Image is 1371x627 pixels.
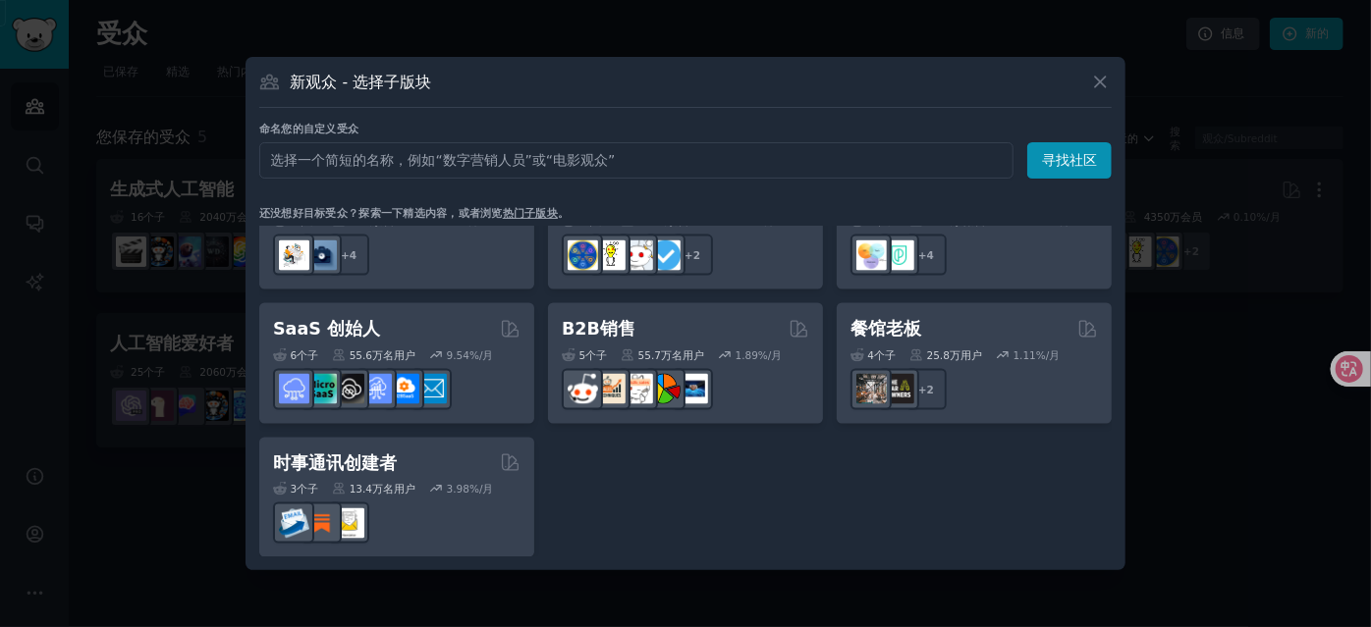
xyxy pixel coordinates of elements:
font: 寻找社区 [1042,152,1097,168]
font: + [918,384,927,395]
img: 生活小贴士 [568,240,598,271]
font: 55.6万名 [350,349,394,361]
img: NoCodeSaaS [334,374,364,404]
font: %/月 [758,349,783,361]
img: 工作 [306,240,337,271]
img: 销售量 [568,374,598,404]
img: 微型SaaS [306,374,337,404]
font: 个子 [874,349,896,361]
font: 3.98 [447,483,469,495]
font: 新观众 - 选择子版块 [291,73,432,91]
font: 55.7万名 [638,349,683,361]
font: 9.54 [447,349,469,361]
font: 1.89 [736,349,758,361]
img: 电子邮件营销 [279,508,309,539]
font: 1.11 [1014,349,1036,361]
img: 子堆栈 [306,508,337,539]
font: 6 [291,349,298,361]
font: 用户 [394,349,415,361]
font: 个子 [297,349,318,361]
font: 。 [558,207,569,219]
font: 用户 [394,483,415,495]
font: 13.4万名 [350,483,394,495]
font: %/月 [469,483,494,495]
img: 生产率 [623,240,653,271]
font: 5 [579,349,586,361]
img: 生活窍门 [595,240,626,271]
font: SaaS 创始人 [273,319,380,339]
img: 时事通讯 [334,508,364,539]
img: SaaS电子邮件营销 [416,374,447,404]
img: 酒吧老板 [884,374,914,404]
img: 产品管理 [884,240,914,271]
font: 4 [350,249,356,261]
font: B2B销售 [562,319,635,339]
font: + [685,249,693,261]
img: SaaS销售 [361,374,392,404]
font: %/月 [469,349,494,361]
font: 还没想好目标受众？探索一下精选内容，或者浏览 [259,207,503,219]
button: 寻找社区 [1027,142,1112,179]
img: 软件即服务 [279,374,309,404]
img: B2B销售 [650,374,681,404]
img: B2B销售技巧 [678,374,708,404]
font: 25.8万 [927,349,960,361]
img: 餐馆老板 [856,374,887,404]
img: B2BSaaS [389,374,419,404]
font: + [341,249,350,261]
font: 用户 [683,349,704,361]
img: 远程工作 [279,240,309,271]
font: 2 [693,249,700,261]
font: %/月 [1036,349,1061,361]
img: 严守纪律 [650,240,681,271]
font: 个子 [585,349,607,361]
font: 4 [927,249,934,261]
font: + [918,249,927,261]
font: 时事通讯创建者 [273,453,397,473]
img: b2b_销售 [623,374,653,404]
font: 命名您的自定义受众 [259,123,358,134]
input: 选择一个简短的名称，例如“数字营销人员”或“电影观众” [259,142,1014,179]
a: 热门子版块 [503,207,558,219]
font: 2 [927,384,934,395]
font: 4 [868,349,875,361]
font: 餐馆老板 [850,319,921,339]
img: 产品管理 [856,240,887,271]
font: 用户 [960,349,982,361]
font: 3 [291,483,298,495]
img: 销售技巧 [595,374,626,404]
font: 个子 [297,483,318,495]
